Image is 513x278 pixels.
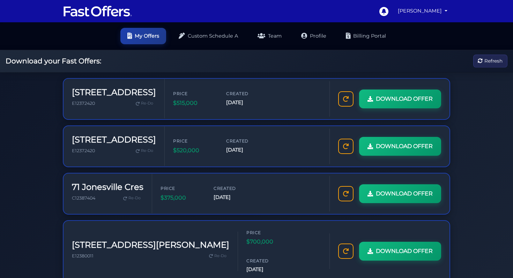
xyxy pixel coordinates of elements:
[172,28,245,44] a: Custom Schedule A
[128,195,141,201] span: Re-Do
[161,193,202,202] span: $375,000
[206,252,229,261] a: Re-Do
[246,257,288,264] span: Created
[395,4,450,18] a: [PERSON_NAME]
[376,247,433,256] span: DOWNLOAD OFFER
[120,28,166,44] a: My Offers
[141,100,153,107] span: Re-Do
[339,28,393,44] a: Billing Portal
[161,185,202,192] span: Price
[72,253,94,258] span: E12380011
[72,240,229,250] h3: [STREET_ADDRESS][PERSON_NAME]
[359,184,441,203] a: DOWNLOAD OFFER
[173,99,215,108] span: $515,000
[359,137,441,156] a: DOWNLOAD OFFER
[141,148,153,154] span: Re-Do
[376,189,433,198] span: DOWNLOAD OFFER
[246,237,288,246] span: $700,000
[6,57,101,65] h2: Download your Fast Offers:
[133,146,156,155] a: Re-Do
[120,194,143,203] a: Re-Do
[173,138,215,144] span: Price
[359,90,441,108] a: DOWNLOAD OFFER
[226,146,268,154] span: [DATE]
[72,182,143,192] h3: 71 Jonesville Cres
[173,146,215,155] span: $520,000
[214,185,255,192] span: Created
[173,90,215,97] span: Price
[72,148,95,153] span: E12372420
[359,242,441,261] a: DOWNLOAD OFFER
[251,28,289,44] a: Team
[72,195,95,201] span: C12387404
[72,101,95,106] span: E12372420
[484,57,503,65] span: Refresh
[226,99,268,107] span: [DATE]
[246,265,288,273] span: [DATE]
[72,135,156,145] h3: [STREET_ADDRESS]
[214,253,226,259] span: Re-Do
[294,28,333,44] a: Profile
[226,138,268,144] span: Created
[72,87,156,98] h3: [STREET_ADDRESS]
[473,55,507,68] button: Refresh
[376,142,433,151] span: DOWNLOAD OFFER
[246,229,288,236] span: Price
[226,90,268,97] span: Created
[133,99,156,108] a: Re-Do
[376,94,433,103] span: DOWNLOAD OFFER
[214,193,255,201] span: [DATE]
